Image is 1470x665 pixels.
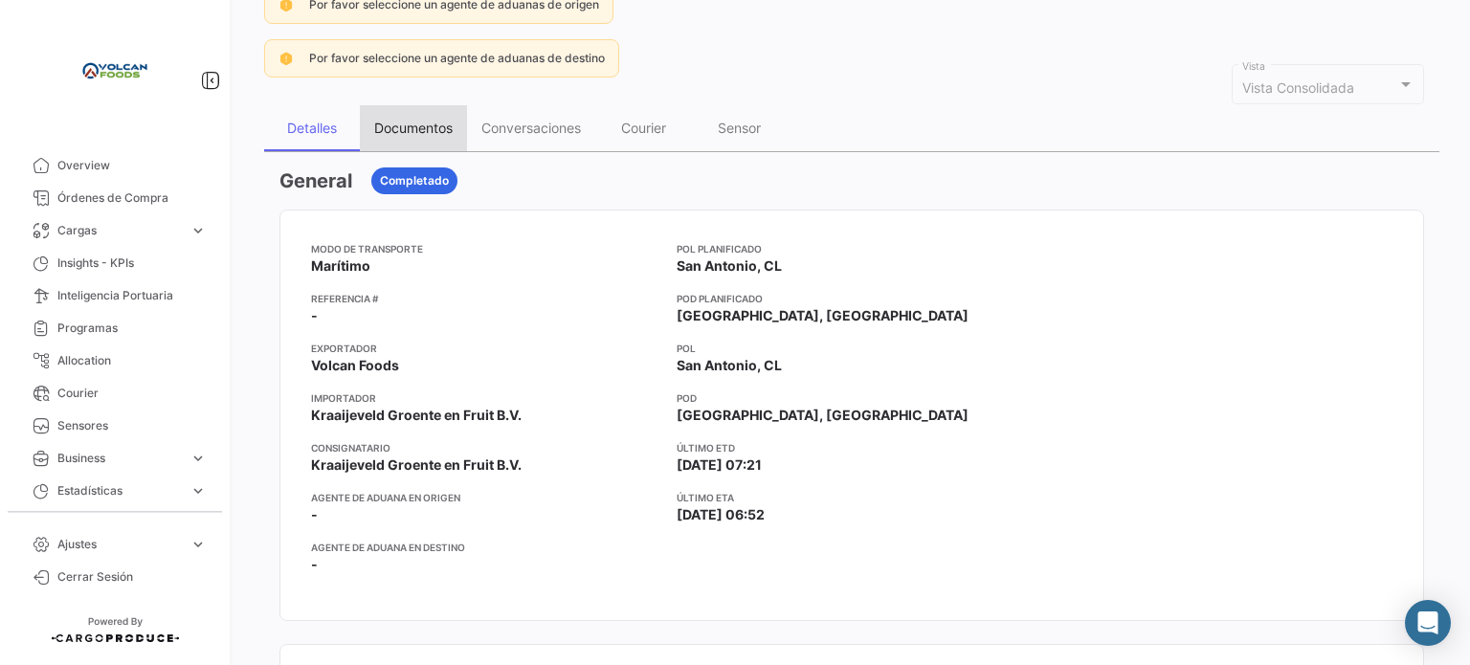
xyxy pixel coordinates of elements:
[189,482,207,499] span: expand_more
[57,568,207,586] span: Cerrar Sesión
[57,450,182,467] span: Business
[311,306,318,325] span: -
[374,120,453,136] div: Documentos
[677,406,969,425] span: [GEOGRAPHIC_DATA], [GEOGRAPHIC_DATA]
[677,505,765,524] span: [DATE] 06:52
[311,356,399,375] span: Volcan Foods
[481,120,581,136] div: Conversaciones
[311,390,661,406] app-card-info-title: Importador
[57,482,182,499] span: Estadísticas
[677,356,782,375] span: San Antonio, CL
[677,306,969,325] span: [GEOGRAPHIC_DATA], [GEOGRAPHIC_DATA]
[57,222,182,239] span: Cargas
[1242,79,1354,96] mat-select-trigger: Vista Consolidada
[311,406,522,425] span: Kraaijeveld Groente en Fruit B.V.
[677,341,1027,356] app-card-info-title: POL
[57,352,207,369] span: Allocation
[57,536,182,553] span: Ajustes
[311,341,661,356] app-card-info-title: Exportador
[15,149,214,182] a: Overview
[677,241,1027,256] app-card-info-title: POL Planificado
[311,291,661,306] app-card-info-title: Referencia #
[15,410,214,442] a: Sensores
[57,255,207,272] span: Insights - KPIs
[718,120,761,136] div: Sensor
[677,490,1027,505] app-card-info-title: Último ETA
[621,120,666,136] div: Courier
[279,167,352,194] h3: General
[15,344,214,377] a: Allocation
[311,490,661,505] app-card-info-title: Agente de Aduana en Origen
[677,390,1027,406] app-card-info-title: POD
[57,385,207,402] span: Courier
[677,455,762,475] span: [DATE] 07:21
[189,450,207,467] span: expand_more
[311,555,318,574] span: -
[309,51,605,65] span: Por favor seleccione un agente de aduanas de destino
[57,157,207,174] span: Overview
[67,23,163,119] img: volcan-foods.jpg
[189,536,207,553] span: expand_more
[57,189,207,207] span: Órdenes de Compra
[15,247,214,279] a: Insights - KPIs
[311,505,318,524] span: -
[677,440,1027,455] app-card-info-title: Último ETD
[57,417,207,434] span: Sensores
[57,287,207,304] span: Inteligencia Portuaria
[380,172,449,189] span: Completado
[15,279,214,312] a: Inteligencia Portuaria
[311,455,522,475] span: Kraaijeveld Groente en Fruit B.V.
[287,120,337,136] div: Detalles
[311,540,661,555] app-card-info-title: Agente de Aduana en Destino
[311,440,661,455] app-card-info-title: Consignatario
[15,377,214,410] a: Courier
[311,256,370,276] span: Marítimo
[15,312,214,344] a: Programas
[677,291,1027,306] app-card-info-title: POD Planificado
[311,241,661,256] app-card-info-title: Modo de Transporte
[15,182,214,214] a: Órdenes de Compra
[677,256,782,276] span: San Antonio, CL
[1405,600,1451,646] div: Abrir Intercom Messenger
[57,320,207,337] span: Programas
[189,222,207,239] span: expand_more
